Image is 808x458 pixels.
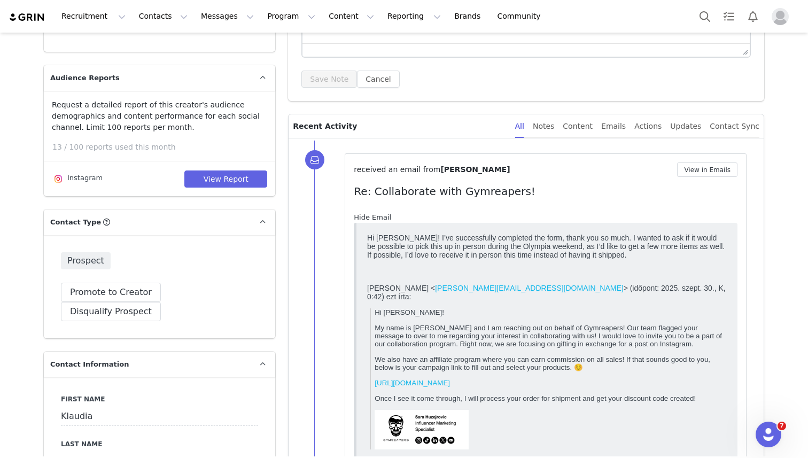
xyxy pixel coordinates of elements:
img: grin logo [9,12,46,22]
span: Contact Type [50,217,101,228]
button: Search [693,4,717,28]
button: View Report [184,170,267,188]
a: Verify [4,36,45,53]
label: Last Name [61,439,258,449]
button: Recruitment [55,4,132,28]
body: The GRIN Team [4,4,364,103]
span: [PERSON_NAME] [440,165,510,174]
button: Cancel [357,71,399,88]
iframe: Intercom live chat [756,422,781,447]
button: Disqualify Prospect [61,302,161,321]
button: Notifications [741,4,765,28]
div: Notes [533,114,554,138]
a: Tasks [717,4,741,28]
button: Promote to Creator [61,283,161,302]
label: First Name [61,394,258,404]
button: View in Emails [677,162,737,177]
span: Contact Information [50,359,129,370]
div: [PERSON_NAME] < > (időpont: 2025. szept. 30., K, 0:42) ezt írta: [4,55,364,72]
button: Contacts [133,4,194,28]
a: Brands [448,4,490,28]
span: received an email from [354,165,440,174]
div: Actions [634,114,662,138]
button: Save Note [301,71,357,88]
p: Re: Collaborate with Gymreapers! [354,183,737,199]
button: Content [322,4,380,28]
p: Hi [PERSON_NAME], [4,4,364,13]
img: instagram.svg [54,175,63,183]
img: placeholder-profile.jpg [772,8,789,25]
span: My name is [PERSON_NAME] and I am reaching out on behalf of Gymreapers! Our team flagged your mes... [12,95,359,119]
p: Hi [PERSON_NAME]! I’ve successfully completed the form, thank you so much. I wanted to ask if it ... [4,4,364,30]
div: Contact Sync [710,114,759,138]
a: Community [491,4,552,28]
span: it or contact [EMAIL_ADDRESS][DOMAIN_NAME]. [170,77,340,86]
div: Emails [601,114,626,138]
p: Recent Activity [293,114,506,138]
button: Reporting [381,4,447,28]
a: [PERSON_NAME][EMAIL_ADDRESS][DOMAIN_NAME] [72,55,260,63]
span: Audience Reports [50,73,120,83]
a: Hide Email [354,213,391,221]
p: Request a detailed report of this creator's audience demographics and content performance for eac... [52,99,267,133]
p: You’re almost done! Please click the link below to verify your email. The link expires in 1 hour. [4,20,364,29]
button: Program [261,4,322,28]
body: Rich Text Area. Press ALT-0 for help. [9,9,439,20]
span: 7 [778,422,786,430]
span: We also have an affiliate program where you can earn commission on all sales! If that sounds good... [12,126,347,142]
button: Profile [765,8,799,25]
div: Instagram [52,173,103,185]
span: Prospect [61,252,111,269]
span: Hi [PERSON_NAME]! [12,79,81,87]
p: 13 / 100 reports used this month [52,142,275,153]
div: Press the Up and Down arrow keys to resize the editor. [739,44,750,57]
a: [URL][DOMAIN_NAME] [12,150,87,158]
div: Content [563,114,593,138]
div: All [515,114,524,138]
span: Once I see it come through, I will process your order for shipment and get your discount code cre... [12,165,333,173]
div: Updates [670,114,701,138]
button: Messages [195,4,260,28]
p: If you did not request this email, feel free to ignore [4,77,364,86]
